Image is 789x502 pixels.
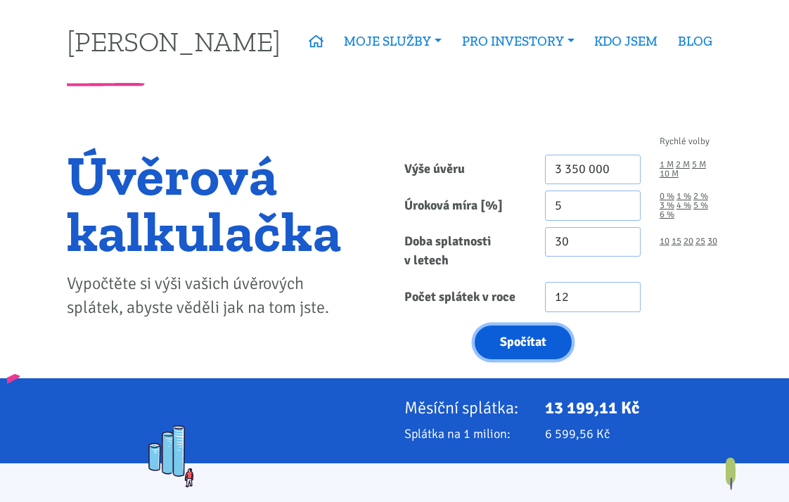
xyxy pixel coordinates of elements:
[660,210,674,219] a: 6 %
[545,424,723,444] p: 6 599,56 Kč
[404,398,526,418] p: Měsíční splátka:
[394,155,535,185] label: Výše úvěru
[394,191,535,221] label: Úroková míra [%]
[404,424,526,444] p: Splátka na 1 milion:
[67,147,342,259] h1: Úvěrová kalkulačka
[545,398,723,418] p: 13 199,11 Kč
[394,282,535,312] label: Počet splátek v roce
[660,237,669,246] a: 10
[707,237,717,246] a: 30
[692,160,706,169] a: 5 M
[660,192,674,201] a: 0 %
[672,237,681,246] a: 15
[693,192,708,201] a: 2 %
[695,237,705,246] a: 25
[693,201,708,210] a: 5 %
[67,27,281,55] a: [PERSON_NAME]
[660,160,674,169] a: 1 M
[660,137,710,146] span: Rychlé volby
[676,201,691,210] a: 4 %
[660,201,674,210] a: 3 %
[334,25,452,58] a: MOJE SLUŽBY
[684,237,693,246] a: 20
[660,169,679,179] a: 10 M
[475,326,572,360] button: Spočítat
[394,227,535,276] label: Doba splatnosti v letech
[676,160,690,169] a: 2 M
[668,25,723,58] a: BLOG
[451,25,584,58] a: PRO INVESTORY
[676,192,691,201] a: 1 %
[584,25,668,58] a: KDO JSEM
[67,272,342,320] p: Vypočtěte si výši vašich úvěrových splátek, abyste věděli jak na tom jste.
